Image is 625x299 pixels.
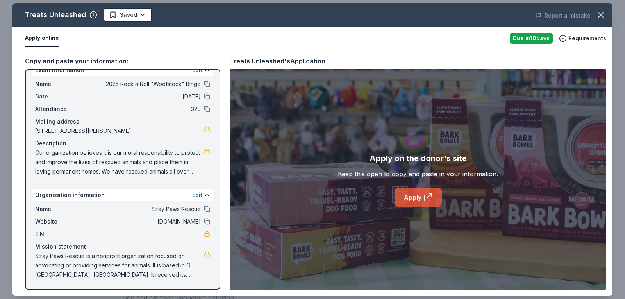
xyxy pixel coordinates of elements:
div: Keep this open to copy and paste in your information. [338,169,498,179]
span: Requirements [568,34,606,43]
button: Apply online [25,30,59,47]
span: Name [35,204,87,214]
span: [DOMAIN_NAME] [87,217,201,226]
div: Due in 10 days [510,33,553,44]
span: [DATE] [87,92,201,101]
span: EIN [35,229,87,239]
div: Description [35,139,210,148]
span: Website [35,217,87,226]
span: Stray Paws Rescue [87,204,201,214]
span: Attendance [35,104,87,114]
span: Our organization believes it is our moral responsibility to protect and improve the lives of resc... [35,148,204,176]
div: Mailing address [35,117,210,126]
div: Mission statement [35,242,210,251]
button: Requirements [559,34,606,43]
span: [STREET_ADDRESS][PERSON_NAME] [35,126,204,136]
button: Edit [192,190,202,200]
div: Treats Unleashed [25,9,86,21]
div: Treats Unleashed's Application [230,56,325,66]
button: Saved [104,8,152,22]
a: Apply [395,188,442,207]
div: Organization information [32,189,213,201]
span: 2025 Rock n Roll "Woofstock" Bingo [87,79,201,89]
span: Stray Paws Rescue is a nonprofit organization focused on advocating or providing services for ani... [35,251,204,279]
span: Name [35,79,87,89]
span: Saved [120,10,137,20]
button: Edit [192,65,202,75]
div: Apply on the donor's site [370,152,467,165]
button: Report a mistake [535,11,591,20]
span: Date [35,92,87,101]
span: 320 [87,104,201,114]
div: Event information [32,64,213,76]
div: Copy and paste your information: [25,56,220,66]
